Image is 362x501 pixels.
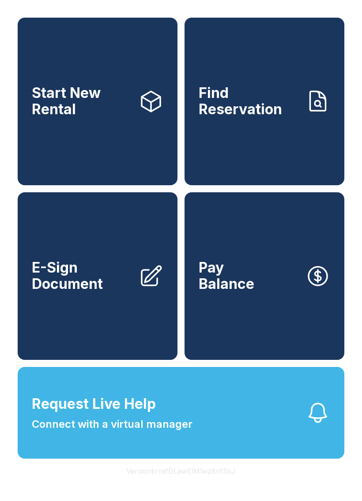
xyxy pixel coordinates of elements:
a: E-Sign Document [18,192,177,360]
a: Start New Rental [18,18,177,185]
span: Connect with a virtual manager [32,416,192,432]
button: Request Live HelpConnect with a virtual manager [18,367,344,459]
span: E-Sign Document [32,260,132,292]
a: Find Reservation [185,18,344,185]
span: Start New Rental [32,85,132,117]
span: Find Reservation [199,85,298,117]
button: PayBalance [185,192,344,360]
span: Request Live Help [32,393,156,415]
span: Pay Balance [199,260,254,292]
button: VersionkrrefDLawElMlwz8nfSsJ [119,459,243,483]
